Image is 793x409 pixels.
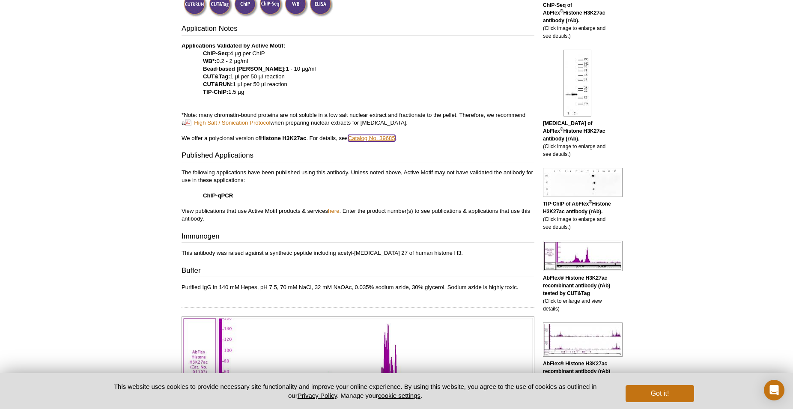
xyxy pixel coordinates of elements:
p: Purified IgG in 140 mM Hepes, pH 7.5, 70 mM NaCl, 32 mM NaOAc, 0.035% sodium azide, 30% glycerol.... [182,284,534,291]
sup: ® [560,127,563,131]
p: (Click to enlarge and view details) [543,360,611,398]
p: The following applications have been published using this antibody. Unless noted above, Active Mo... [182,169,534,223]
h3: Application Notes [182,24,534,36]
img: AbFlex<sup>®</sup> Histone H3K27ac antibody (rAb) tested by TIP-ChIP. [543,168,623,197]
img: AbFlex<sup>®</sup> Histone H3K27ac antibody (rAb) tested by Western blot. [563,50,591,116]
a: here [328,208,339,214]
strong: Bead-based [PERSON_NAME]: [203,66,286,72]
sup: ® [589,200,592,204]
p: (Click image to enlarge and see details.) [543,119,611,158]
p: (Click image to enlarge and see details.) [543,200,611,231]
img: AbFlex® Histone H3K27ac recombinant antibody (rAb) tested by CUT&RUN [543,322,623,357]
b: AbFlex® Histone H3K27ac recombinant antibody (rAb) tested by CUT&Tag [543,275,610,296]
strong: ChIP-qPCR [203,192,233,199]
h3: Buffer [182,266,534,278]
a: High Salt / Sonication Protocol [185,119,270,127]
p: (Click image to enlarge and see details.) [543,1,611,40]
sup: ® [560,9,563,13]
p: 4 µg per ChIP 0.2 - 2 µg/ml 1 - 10 µg/ml 1 µl per 50 µl reaction 1 µl per 50 µl reaction 1.5 µg *... [182,42,534,142]
strong: CUT&Tag: [203,73,230,80]
b: Applications Validated by Active Motif: [182,42,285,49]
strong: TIP-ChIP: [203,89,228,95]
strong: ChIP-Seq: [203,50,230,57]
p: This antibody was raised against a synthetic peptide including acetyl-[MEDICAL_DATA] 27 of human ... [182,249,534,257]
b: AbFlex® Histone H3K27ac recombinant antibody (rAb) tested by CUT&RUN [543,361,610,382]
button: cookie settings [378,392,420,399]
button: Got it! [626,385,694,402]
b: TIP-ChIP of AbFlex Histone H3K27ac antibody (rAb). [543,201,611,215]
div: Open Intercom Messenger [764,380,784,400]
p: This website uses cookies to provide necessary site functionality and improve your online experie... [99,382,611,400]
b: ChIP-Seq of AbFlex Histone H3K27ac antibody (rAb). [543,2,605,24]
h3: Immunogen [182,231,534,243]
p: (Click to enlarge and view details) [543,274,611,313]
h3: Published Applications [182,150,534,162]
b: Histone H3K27ac [260,135,307,141]
a: Privacy Policy [298,392,337,399]
b: [MEDICAL_DATA] of AbFlex Histone H3K27ac antibody (rAb). [543,120,605,142]
img: AbFlex® Histone H3K27ac recombinant antibody (rAb) tested by CUT&Tag [543,241,623,271]
a: Catalog No. 39685 [348,135,395,141]
strong: CUT&RUN: [203,81,233,87]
